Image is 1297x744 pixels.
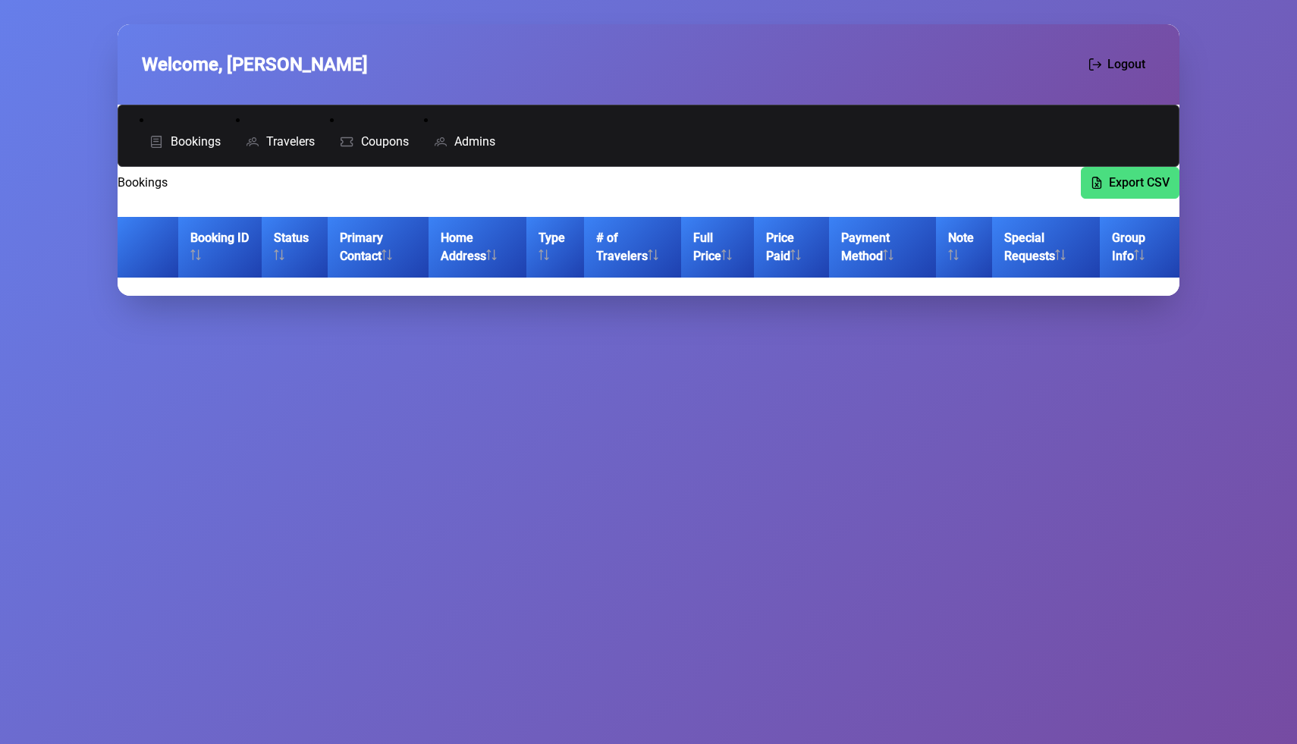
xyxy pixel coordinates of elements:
[140,130,230,154] a: Bookings
[754,217,829,278] th: Price Paid
[936,217,993,278] th: Note
[171,136,221,148] span: Bookings
[236,130,325,154] a: Travelers
[236,111,325,154] li: Travelers
[1079,49,1155,80] button: Logout
[1100,217,1179,278] th: Group Info
[118,174,168,192] h2: Bookings
[140,111,230,154] li: Bookings
[992,217,1100,278] th: Special Requests
[424,130,505,154] a: Admins
[262,217,328,278] th: Status
[454,136,495,148] span: Admins
[1109,174,1170,192] span: Export CSV
[361,136,409,148] span: Coupons
[829,217,935,278] th: Payment Method
[526,217,584,278] th: Type
[178,217,262,278] th: Booking ID
[1081,167,1179,199] button: Export CSV
[328,217,429,278] th: Primary Contact
[142,51,368,78] span: Welcome, [PERSON_NAME]
[330,111,418,154] li: Coupons
[424,111,505,154] li: Admins
[1107,55,1145,74] span: Logout
[681,217,754,278] th: Full Price
[429,217,526,278] th: Home Address
[330,130,418,154] a: Coupons
[266,136,315,148] span: Travelers
[584,217,682,278] th: # of Travelers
